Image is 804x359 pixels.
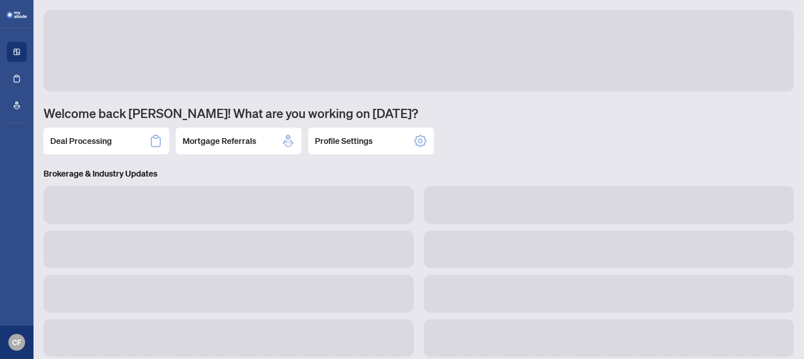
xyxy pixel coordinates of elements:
h2: Mortgage Referrals [183,135,256,147]
img: logo [7,12,27,18]
span: CF [12,336,21,348]
h2: Deal Processing [50,135,112,147]
h2: Profile Settings [315,135,373,147]
h3: Brokerage & Industry Updates [44,168,794,179]
h1: Welcome back [PERSON_NAME]! What are you working on [DATE]? [44,105,794,121]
